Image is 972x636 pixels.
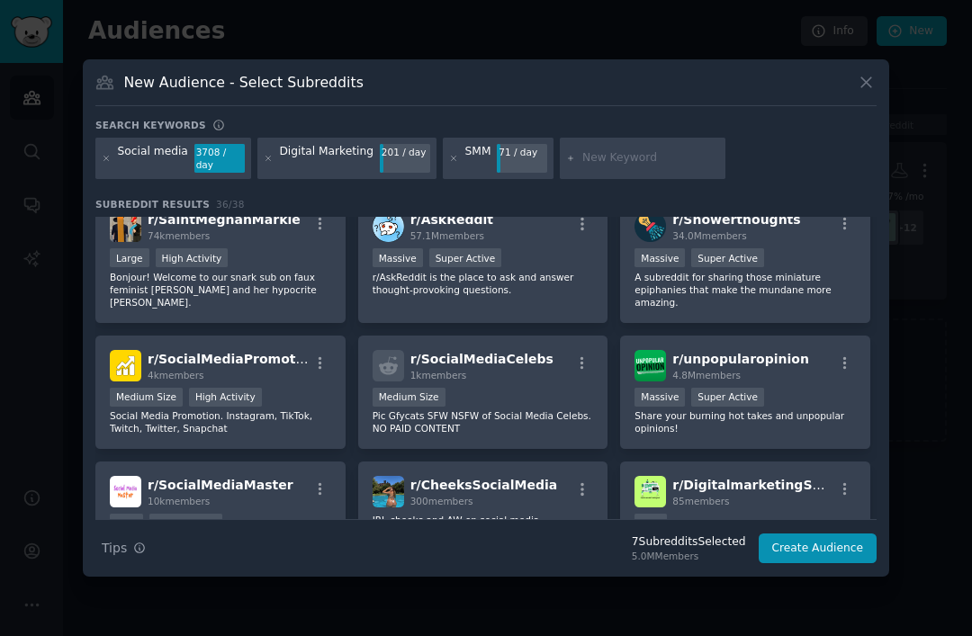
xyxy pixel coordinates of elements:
[110,350,141,381] img: SocialMediaPromotion
[373,271,594,296] p: r/AskReddit is the place to ask and answer thought-provoking questions.
[634,388,685,407] div: Massive
[410,352,553,366] span: r/ SocialMediaCelebs
[410,370,467,381] span: 1k members
[373,476,404,507] img: CheeksSocialMedia
[410,478,558,492] span: r/ CheeksSocialMedia
[148,230,210,241] span: 74k members
[110,248,149,267] div: Large
[634,514,667,533] div: Tiny
[632,534,746,551] div: 7 Subreddit s Selected
[373,211,404,242] img: AskReddit
[148,212,301,227] span: r/ SaintMeghanMarkle
[634,248,685,267] div: Massive
[148,478,293,492] span: r/ SocialMediaMaster
[373,409,594,434] p: Pic Gfycats SFW NSFW of Social Media Celebs. NO PAID CONTENT
[497,144,547,160] div: 71 / day
[465,144,491,173] div: SMM
[110,211,141,242] img: SaintMeghanMarkle
[216,199,245,210] span: 36 / 38
[149,514,222,533] div: Medium Size
[634,476,666,507] img: DigitalmarketingSquad
[279,144,373,173] div: Digital Marketing
[634,409,856,434] p: Share your burning hot takes and unpopular opinions!
[672,496,729,506] span: 85 members
[634,271,856,309] p: A subreddit for sharing those miniature epiphanies that make the mundane more amazing.
[110,476,141,507] img: SocialMediaMaster
[691,388,764,407] div: Super Active
[672,370,741,381] span: 4.8M members
[110,388,183,407] div: Medium Size
[380,144,430,160] div: 201 / day
[124,73,364,92] h3: New Audience - Select Subreddits
[634,211,666,242] img: Showerthoughts
[410,496,473,506] span: 300 members
[634,350,666,381] img: unpopularopinion
[759,533,877,564] button: Create Audience
[672,230,746,241] span: 34.0M members
[118,144,188,173] div: Social media
[373,514,594,526] p: IRL cheeks and AW on social media
[632,550,746,562] div: 5.0M Members
[691,248,764,267] div: Super Active
[95,533,152,564] button: Tips
[95,198,210,211] span: Subreddit Results
[410,212,493,227] span: r/ AskReddit
[148,496,210,506] span: 10k members
[148,370,204,381] span: 4k members
[110,271,331,309] p: Bonjour! Welcome to our snark sub on faux feminist [PERSON_NAME] and her hypocrite [PERSON_NAME].
[429,248,502,267] div: Super Active
[110,514,143,533] div: New
[672,352,809,366] span: r/ unpopularopinion
[373,248,423,267] div: Massive
[672,478,848,492] span: r/ DigitalmarketingSquad
[373,388,445,407] div: Medium Size
[410,230,484,241] span: 57.1M members
[672,212,800,227] span: r/ Showerthoughts
[102,539,127,558] span: Tips
[582,150,719,166] input: New Keyword
[189,388,262,407] div: High Activity
[156,248,229,267] div: High Activity
[110,409,331,434] p: Social Media Promotion. Instagram, TikTok, Twitch, Twitter, Snapchat
[148,352,318,366] span: r/ SocialMediaPromotion
[194,144,245,173] div: 3708 / day
[95,119,206,131] h3: Search keywords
